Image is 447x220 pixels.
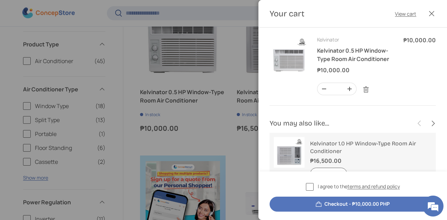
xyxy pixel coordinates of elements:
[359,83,373,96] a: Remove
[403,36,436,44] strong: ₱10,000.00
[317,47,389,63] a: Kelvinator 0.5 HP Window-Type Room Air Conditioner
[310,168,347,180] button: Add to cart
[317,66,351,74] strong: ₱10,000.00
[347,183,400,190] a: terms and refund policy
[317,36,395,43] div: Kelvinator
[310,140,416,154] a: Kelvinator 1.0 HP Window-Type Room Air Conditioner
[395,10,416,17] a: View cart
[331,83,343,95] input: Quantity
[270,8,305,19] h2: Your cart
[270,197,436,212] button: Checkout - ₱10,000.00 PHP
[270,119,413,128] h2: You may also like...
[318,183,400,190] span: I agree to the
